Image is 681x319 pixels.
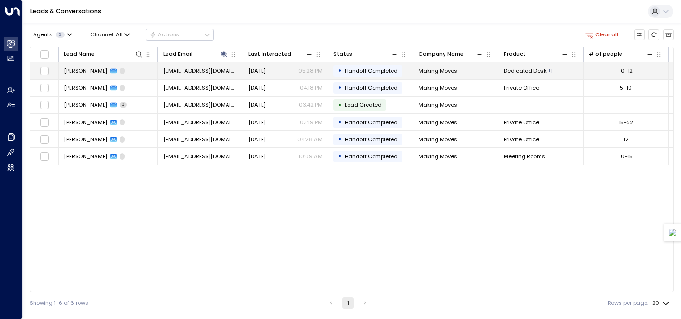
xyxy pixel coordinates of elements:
[149,31,179,38] div: Actions
[64,101,107,109] span: Leigh Blanks
[40,83,49,93] span: Toggle select row
[619,67,633,75] div: 10-12
[40,135,49,144] span: Toggle select row
[120,119,125,126] span: 1
[64,50,95,59] div: Lead Name
[30,29,75,40] button: Agents2
[30,299,88,307] div: Showing 1-6 of 6 rows
[300,119,323,126] p: 03:19 PM
[248,119,266,126] span: Aug 07, 2025
[248,101,266,109] span: Aug 07, 2025
[504,119,539,126] span: Private Office
[248,136,266,143] span: Aug 04, 2025
[116,32,122,38] span: All
[504,136,539,143] span: Private Office
[419,84,457,92] span: Making Moves
[634,29,645,40] button: Customize
[338,116,342,129] div: •
[504,67,547,75] span: Dedicated Desk
[498,97,584,113] td: -
[619,153,633,160] div: 10-15
[338,150,342,163] div: •
[64,84,107,92] span: Leigh Blanks
[146,29,214,40] div: Button group with a nested menu
[248,50,314,59] div: Last Interacted
[40,100,49,110] span: Toggle select row
[419,101,457,109] span: Making Moves
[648,29,659,40] span: Refresh
[345,153,398,160] span: Handoff Completed
[87,29,133,40] span: Channel:
[608,299,648,307] label: Rows per page:
[338,133,342,146] div: •
[419,67,457,75] span: Making Moves
[338,64,342,77] div: •
[163,101,237,109] span: lb@makingmoves.london
[582,29,621,40] button: Clear all
[333,50,352,59] div: Status
[345,119,398,126] span: Handoff Completed
[419,50,484,59] div: Company Name
[504,153,545,160] span: Meeting Rooms
[345,136,398,143] span: Handoff Completed
[504,84,539,92] span: Private Office
[248,84,266,92] span: Aug 07, 2025
[64,153,107,160] span: Leigh Blanks
[620,84,632,92] div: 5-10
[163,153,237,160] span: lb@makingmoves.london
[589,50,622,59] div: # of people
[652,297,671,309] div: 20
[163,50,192,59] div: Lead Email
[56,32,65,38] span: 2
[338,81,342,94] div: •
[299,101,323,109] p: 03:42 PM
[64,67,107,75] span: Leigh Blanks
[623,136,629,143] div: 12
[298,67,323,75] p: 05:28 PM
[146,29,214,40] button: Actions
[419,153,457,160] span: Making Moves
[40,50,49,59] span: Toggle select all
[40,118,49,127] span: Toggle select row
[342,297,354,309] button: page 1
[625,101,628,109] div: -
[120,68,125,74] span: 1
[64,50,143,59] div: Lead Name
[120,102,127,108] span: 0
[120,85,125,91] span: 1
[419,119,457,126] span: Making Moves
[619,119,633,126] div: 15-22
[325,297,371,309] nav: pagination navigation
[163,136,237,143] span: lb@makingmoves.london
[248,50,291,59] div: Last Interacted
[333,50,399,59] div: Status
[33,32,52,37] span: Agents
[163,67,237,75] span: lb@makingmoves.london
[419,50,463,59] div: Company Name
[345,67,398,75] span: Handoff Completed
[163,119,237,126] span: lb@makingmoves.london
[248,153,266,160] span: Jul 31, 2025
[40,66,49,76] span: Toggle select row
[298,153,323,160] p: 10:09 AM
[338,99,342,112] div: •
[248,67,266,75] span: Aug 12, 2025
[548,67,553,75] div: Meeting Rooms
[163,50,228,59] div: Lead Email
[663,29,674,40] button: Archived Leads
[163,84,237,92] span: lb@makingmoves.london
[504,50,569,59] div: Product
[589,50,654,59] div: # of people
[87,29,133,40] button: Channel:All
[504,50,526,59] div: Product
[345,84,398,92] span: Handoff Completed
[64,119,107,126] span: Leigh Blanks
[300,84,323,92] p: 04:18 PM
[120,136,125,143] span: 1
[419,136,457,143] span: Making Moves
[345,101,382,109] span: Lead Created
[40,152,49,161] span: Toggle select row
[30,7,101,15] a: Leads & Conversations
[64,136,107,143] span: Leigh Blanks
[120,153,125,160] span: 1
